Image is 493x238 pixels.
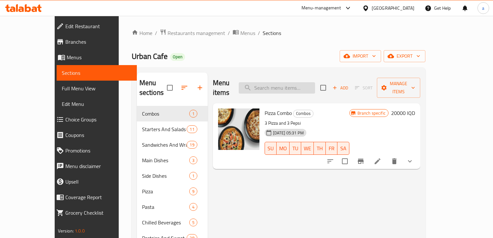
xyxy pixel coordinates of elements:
[67,53,132,61] span: Menus
[351,83,377,93] span: Select section first
[137,184,208,199] div: Pizza9
[279,144,287,153] span: MO
[132,29,152,37] a: Home
[142,172,189,180] span: Side Dishes
[137,168,208,184] div: Side Dishes1
[51,50,137,65] a: Menus
[57,81,137,96] a: Full Menu View
[137,199,208,215] div: Pasta4
[190,111,197,117] span: 1
[330,83,351,93] span: Add item
[337,142,349,155] button: SA
[170,54,185,60] span: Open
[142,156,189,164] span: Main Dishes
[263,29,281,37] span: Sections
[330,83,351,93] button: Add
[338,154,352,168] span: Select to update
[51,34,137,50] a: Branches
[326,142,337,155] button: FR
[301,142,314,155] button: WE
[355,110,388,116] span: Branch specific
[239,82,315,94] input: search
[168,29,225,37] span: Restaurants management
[137,137,208,153] div: Sandwiches And Wraps19
[332,84,349,92] span: Add
[187,142,197,148] span: 19
[316,81,330,95] span: Select section
[51,143,137,158] a: Promotions
[132,29,425,37] nav: breadcrumb
[382,80,415,96] span: Manage items
[391,108,415,118] h6: 20000 IQD
[213,78,231,97] h2: Menu items
[62,100,132,108] span: Edit Menu
[292,144,299,153] span: TU
[293,110,313,117] span: Combos
[189,156,197,164] div: items
[374,157,381,165] a: Edit menu item
[265,119,349,127] p: 3 Pizza and 3 Pepsi
[189,203,197,211] div: items
[155,29,157,37] li: /
[187,126,197,132] span: 11
[277,142,290,155] button: MO
[57,65,137,81] a: Sections
[187,141,197,149] div: items
[189,187,197,195] div: items
[142,110,189,118] span: Combos
[270,130,306,136] span: [DATE] 05:31 PM
[402,153,418,169] button: show more
[384,50,425,62] button: export
[142,187,189,195] span: Pizza
[190,204,197,210] span: 4
[228,29,230,37] li: /
[75,227,85,235] span: 1.0.0
[51,112,137,127] a: Choice Groups
[340,144,346,153] span: SA
[265,108,292,118] span: Pizza Combo
[51,189,137,205] a: Coverage Report
[137,121,208,137] div: Starters And Salads11
[482,5,484,12] span: a
[190,188,197,195] span: 9
[406,157,414,165] svg: Show Choices
[170,53,185,61] div: Open
[65,178,132,186] span: Upsell
[142,219,189,226] span: Chilled Beverages
[65,162,132,170] span: Menu disclaimer
[65,209,132,217] span: Grocery Checklist
[163,81,177,95] span: Select all sections
[218,108,259,150] img: Pizza Combo
[189,219,197,226] div: items
[65,116,132,123] span: Choice Groups
[137,153,208,168] div: Main Dishes3
[65,131,132,139] span: Coupons
[190,173,197,179] span: 1
[353,153,368,169] button: Branch-specific-item
[190,220,197,226] span: 5
[316,144,323,153] span: TH
[142,125,187,133] span: Starters And Salads
[290,142,301,155] button: TU
[301,4,341,12] div: Menu-management
[377,78,420,98] button: Manage items
[142,203,189,211] span: Pasta
[65,193,132,201] span: Coverage Report
[240,29,255,37] span: Menus
[387,153,402,169] button: delete
[51,174,137,189] a: Upsell
[139,78,167,97] h2: Menu sections
[57,96,137,112] a: Edit Menu
[142,141,187,149] span: Sandwiches And Wraps
[65,147,132,154] span: Promotions
[160,29,225,37] a: Restaurants management
[51,158,137,174] a: Menu disclaimer
[51,205,137,221] a: Grocery Checklist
